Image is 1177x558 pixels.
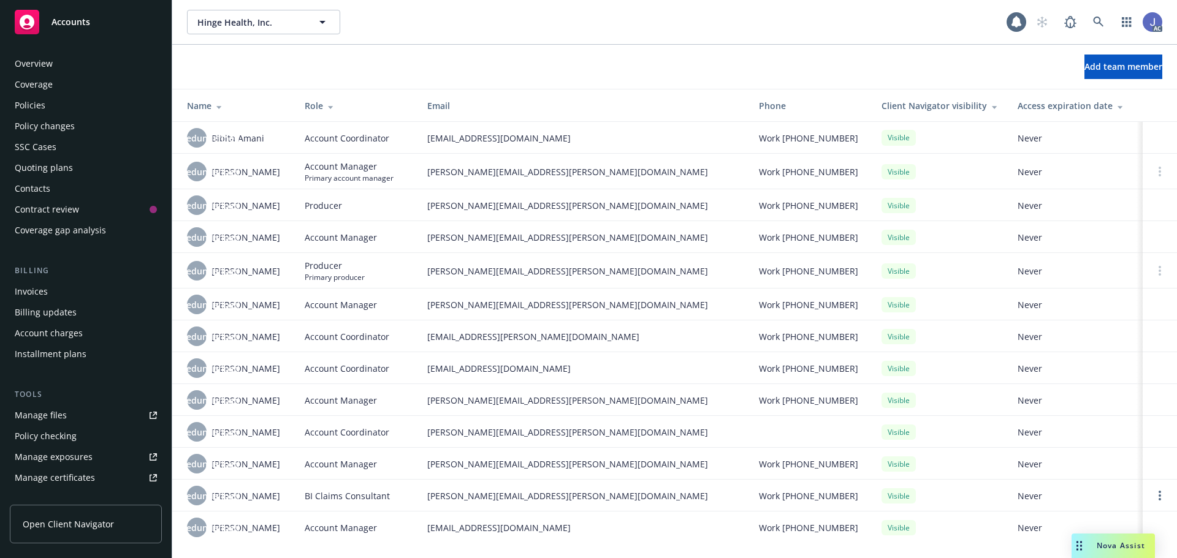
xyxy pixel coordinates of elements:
a: Manage files [10,405,162,425]
div: Client Navigator visibility [882,99,998,112]
div: Visible [882,393,916,408]
span: Hinge Health, Inc. [197,16,303,29]
a: Contacts [10,179,162,198]
div: Account charges [15,323,83,343]
span: Producer [305,199,342,212]
span: Account Manager [305,458,377,470]
div: Visible [882,130,916,145]
span: Producer [305,259,365,272]
span: Work [PHONE_NUMBER] [759,165,858,178]
span: Never [1018,265,1133,277]
div: Visible [882,361,916,376]
div: Contacts [15,179,50,198]
div: Manage exposures [15,447,93,467]
img: photo [1143,12,1162,32]
span: undefinedundefined [154,330,240,343]
span: [PERSON_NAME][EMAIL_ADDRESS][PERSON_NAME][DOMAIN_NAME] [427,426,739,439]
div: Visible [882,488,916,503]
span: Account Coordinator [305,426,389,439]
span: Never [1018,132,1133,145]
span: [PERSON_NAME] [211,165,280,178]
span: [PERSON_NAME] [211,298,280,311]
div: Policy changes [15,116,75,136]
a: Switch app [1114,10,1139,34]
div: Visible [882,164,916,179]
span: undefinedundefined [154,489,240,502]
a: Coverage gap analysis [10,221,162,240]
div: Billing updates [15,303,77,322]
div: Contract review [15,200,79,219]
span: [PERSON_NAME][EMAIL_ADDRESS][PERSON_NAME][DOMAIN_NAME] [427,231,739,244]
span: [PERSON_NAME][EMAIL_ADDRESS][PERSON_NAME][DOMAIN_NAME] [427,165,739,178]
button: Nova Assist [1072,533,1155,558]
span: Work [PHONE_NUMBER] [759,231,858,244]
span: undefinedundefined [154,521,240,534]
div: Visible [882,263,916,279]
div: Access expiration date [1018,99,1133,112]
span: undefinedundefined [154,199,240,212]
span: Work [PHONE_NUMBER] [759,521,858,534]
span: Account Manager [305,394,377,407]
span: [PERSON_NAME][EMAIL_ADDRESS][PERSON_NAME][DOMAIN_NAME] [427,199,739,212]
span: undefinedundefined [154,458,240,470]
span: Primary account manager [305,173,394,183]
a: Overview [10,54,162,74]
div: Role [305,99,408,112]
span: undefinedundefined [154,132,240,145]
button: Add team member [1084,55,1162,79]
span: [PERSON_NAME] [211,521,280,534]
a: Manage certificates [10,468,162,488]
span: [PERSON_NAME] [211,362,280,375]
span: undefinedundefined [154,165,240,178]
div: Name [187,99,285,112]
a: Accounts [10,5,162,39]
span: [PERSON_NAME] [211,330,280,343]
div: Invoices [15,282,48,301]
div: Coverage [15,75,53,94]
a: Account charges [10,323,162,343]
span: Never [1018,458,1133,470]
div: Tools [10,388,162,401]
div: Billing [10,265,162,277]
span: [PERSON_NAME][EMAIL_ADDRESS][PERSON_NAME][DOMAIN_NAME] [427,458,739,470]
div: Visible [882,424,916,440]
a: Installment plans [10,344,162,364]
a: SSC Cases [10,137,162,157]
div: Quoting plans [15,158,73,178]
a: Policy checking [10,426,162,446]
a: Search [1086,10,1111,34]
div: Visible [882,297,916,312]
span: [PERSON_NAME][EMAIL_ADDRESS][PERSON_NAME][DOMAIN_NAME] [427,298,739,311]
span: Never [1018,165,1133,178]
div: Policy checking [15,426,77,446]
div: Manage certificates [15,468,95,488]
span: [PERSON_NAME] [211,489,280,502]
span: Never [1018,199,1133,212]
a: Policy changes [10,116,162,136]
a: Contract review [10,200,162,219]
div: Overview [15,54,53,74]
span: Work [PHONE_NUMBER] [759,489,858,502]
span: Never [1018,298,1133,311]
span: undefinedundefined [154,362,240,375]
div: Visible [882,456,916,472]
div: Visible [882,230,916,245]
div: Policies [15,96,45,115]
a: Policies [10,96,162,115]
span: Never [1018,394,1133,407]
div: Installment plans [15,344,86,364]
span: Work [PHONE_NUMBER] [759,458,858,470]
span: Account Coordinator [305,330,389,343]
span: [PERSON_NAME][EMAIL_ADDRESS][PERSON_NAME][DOMAIN_NAME] [427,265,739,277]
span: Account Manager [305,160,394,173]
span: [PERSON_NAME][EMAIL_ADDRESS][PERSON_NAME][DOMAIN_NAME] [427,489,739,502]
span: [EMAIL_ADDRESS][DOMAIN_NAME] [427,132,739,145]
div: Phone [759,99,862,112]
a: Invoices [10,282,162,301]
div: Visible [882,198,916,213]
span: Work [PHONE_NUMBER] [759,199,858,212]
button: Hinge Health, Inc. [187,10,340,34]
span: Never [1018,489,1133,502]
a: Open options [1152,488,1167,503]
span: Nova Assist [1097,540,1145,551]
